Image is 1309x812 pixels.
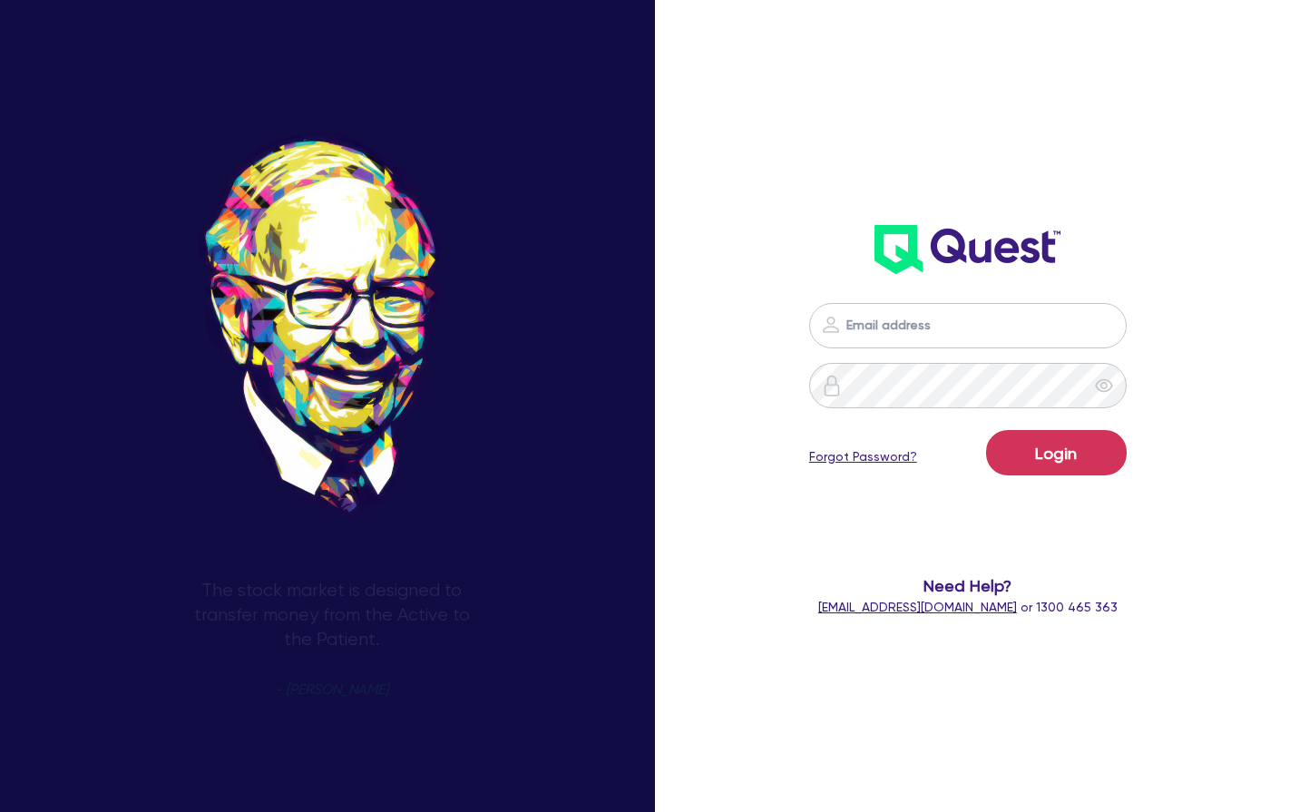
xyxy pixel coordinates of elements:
[809,447,917,466] a: Forgot Password?
[818,600,1017,614] a: [EMAIL_ADDRESS][DOMAIN_NAME]
[275,683,388,697] span: - [PERSON_NAME]
[821,375,843,396] img: icon-password
[800,573,1136,598] span: Need Help?
[874,225,1060,274] img: wH2k97JdezQIQAAAABJRU5ErkJggg==
[820,314,842,336] img: icon-password
[818,600,1118,614] span: or 1300 465 363
[809,303,1127,348] input: Email address
[986,430,1127,475] button: Login
[1095,377,1113,395] span: eye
